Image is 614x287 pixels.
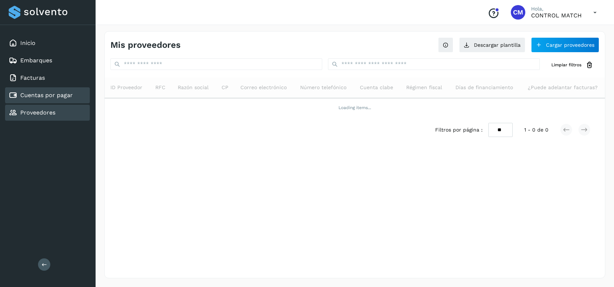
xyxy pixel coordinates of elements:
[5,87,90,103] div: Cuentas por pagar
[20,74,45,81] a: Facturas
[551,62,581,68] span: Limpiar filtros
[531,6,582,12] p: Hola,
[455,84,513,91] span: Días de financiamiento
[240,84,287,91] span: Correo electrónico
[528,84,598,91] span: ¿Puede adelantar facturas?
[300,84,346,91] span: Número telefónico
[531,12,582,19] p: CONTROL MATCH
[110,84,142,91] span: ID Proveedor
[20,39,35,46] a: Inicio
[5,53,90,68] div: Embarques
[155,84,165,91] span: RFC
[222,84,228,91] span: CP
[105,98,605,117] td: Loading items...
[110,40,181,50] h4: Mis proveedores
[406,84,442,91] span: Régimen fiscal
[20,92,73,99] a: Cuentas por pagar
[5,70,90,86] div: Facturas
[459,37,525,53] button: Descargar plantilla
[20,109,55,116] a: Proveedores
[435,126,483,134] span: Filtros por página :
[546,58,599,72] button: Limpiar filtros
[5,105,90,121] div: Proveedores
[524,126,548,134] span: 1 - 0 de 0
[5,35,90,51] div: Inicio
[531,37,599,53] button: Cargar proveedores
[178,84,209,91] span: Razón social
[360,84,393,91] span: Cuenta clabe
[20,57,52,64] a: Embarques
